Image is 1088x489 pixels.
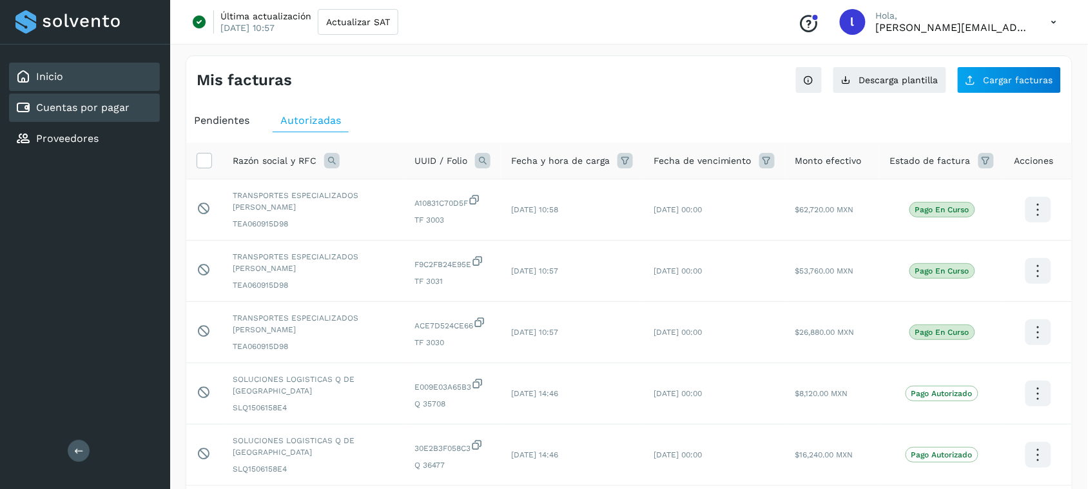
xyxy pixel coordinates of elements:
span: SOLUCIONES LOGISTICAS Q DE [GEOGRAPHIC_DATA] [233,374,394,397]
span: $53,760.00 MXN [795,266,854,275]
span: [DATE] 10:57 [511,266,558,275]
span: Actualizar SAT [326,17,390,26]
span: SLQ1506158E4 [233,402,394,414]
span: Fecha de vencimiento [654,154,752,168]
span: Q 35708 [414,398,491,410]
span: TRANSPORTES ESPECIALIZADOS [PERSON_NAME] [233,312,394,335]
p: Última actualización [220,10,311,22]
span: [DATE] 00:00 [654,389,702,398]
span: [DATE] 14:46 [511,450,558,459]
button: Actualizar SAT [318,9,398,35]
span: [DATE] 00:00 [654,266,702,275]
span: $62,720.00 MXN [795,205,854,214]
span: $26,880.00 MXN [795,328,855,337]
span: Autorizadas [280,114,341,126]
span: $16,240.00 MXN [795,450,853,459]
span: [DATE] 00:00 [654,205,702,214]
a: Inicio [36,70,63,83]
p: Pago en curso [915,266,969,275]
button: Cargar facturas [957,66,1062,94]
span: TF 3031 [414,275,491,287]
span: UUID / Folio [414,154,467,168]
p: Pago Autorizado [911,450,973,459]
a: Cuentas por pagar [36,101,130,114]
span: TRANSPORTES ESPECIALIZADOS [PERSON_NAME] [233,190,394,213]
span: [DATE] 00:00 [654,450,702,459]
span: SLQ1506158E4 [233,463,394,475]
span: Cargar facturas [984,75,1053,85]
p: Pago en curso [915,205,969,214]
span: Razón social y RFC [233,154,316,168]
span: 30E2B3F058C3 [414,439,491,454]
div: Cuentas por pagar [9,94,160,122]
div: Inicio [9,63,160,91]
span: [DATE] 10:58 [511,205,558,214]
p: Pago Autorizado [911,389,973,398]
span: $8,120.00 MXN [795,389,848,398]
span: TEA060915D98 [233,218,394,230]
div: Proveedores [9,125,160,153]
p: laura.cabrera@seacargo.com [876,21,1031,34]
button: Descarga plantilla [833,66,947,94]
span: Fecha y hora de carga [511,154,610,168]
a: Proveedores [36,132,99,145]
span: Monto efectivo [795,154,862,168]
span: TRANSPORTES ESPECIALIZADOS [PERSON_NAME] [233,251,394,274]
span: ACE7D524CE66 [414,316,491,332]
span: Acciones [1015,154,1054,168]
span: Descarga plantilla [859,75,938,85]
span: F9C2FB24E95E [414,255,491,270]
p: [DATE] 10:57 [220,22,275,34]
span: TF 3003 [414,214,491,226]
span: E009E03A65B3 [414,377,491,393]
span: A10831C70D5F [414,194,491,209]
span: TF 3030 [414,337,491,348]
span: Estado de factura [890,154,971,168]
span: [DATE] 00:00 [654,328,702,337]
p: Hola, [876,10,1031,21]
p: Pago en curso [915,328,969,337]
span: Pendientes [194,114,249,126]
span: [DATE] 14:46 [511,389,558,398]
span: TEA060915D98 [233,279,394,291]
span: Q 36477 [414,459,491,471]
h4: Mis facturas [197,71,292,90]
span: SOLUCIONES LOGISTICAS Q DE [GEOGRAPHIC_DATA] [233,435,394,458]
span: [DATE] 10:57 [511,328,558,337]
span: TEA060915D98 [233,341,394,352]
